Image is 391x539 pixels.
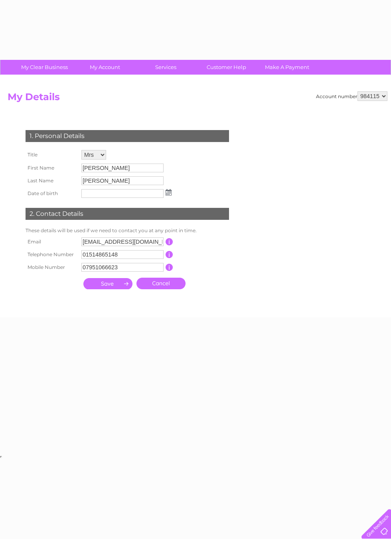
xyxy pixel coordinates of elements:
input: Information [166,238,173,245]
th: Date of birth [24,187,79,200]
a: My Account [72,60,138,75]
input: Information [166,264,173,271]
a: My Clear Business [12,60,77,75]
h2: My Details [8,91,387,107]
div: 2. Contact Details [26,208,229,220]
input: Information [166,251,173,258]
div: Account number [316,91,387,101]
a: Make A Payment [254,60,320,75]
th: Telephone Number [24,248,79,261]
input: Submit [83,278,132,289]
a: Cancel [136,278,186,289]
th: Title [24,148,79,162]
th: Mobile Number [24,261,79,274]
td: These details will be used if we need to contact you at any point in time. [24,226,231,235]
a: Customer Help [194,60,259,75]
th: Last Name [24,174,79,187]
div: 1. Personal Details [26,130,229,142]
th: Email [24,235,79,248]
th: First Name [24,162,79,174]
img: ... [166,189,172,195]
a: Services [133,60,199,75]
